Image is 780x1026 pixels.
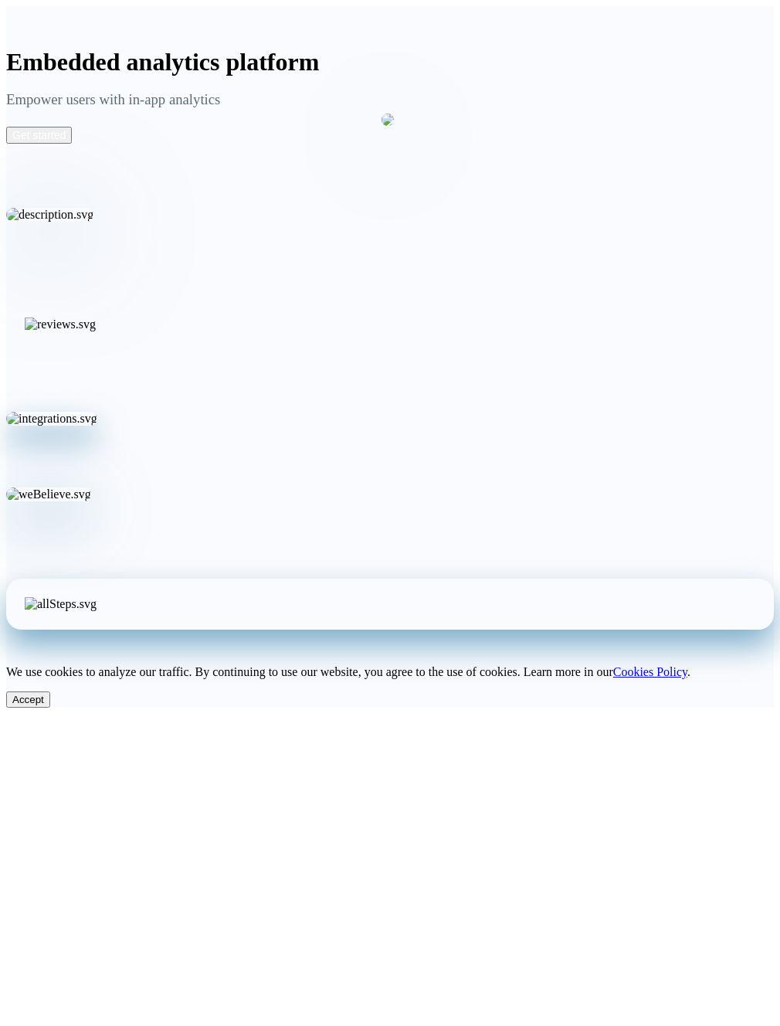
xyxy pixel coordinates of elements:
h3: Empower users with in-app analytics [6,91,374,113]
button: Accept [6,691,50,708]
img: homePageScreen2.png [382,114,394,126]
h1: Embedded analytics platform [6,48,774,76]
a: Cookies Policy [613,665,687,678]
p: We use cookies to analyze our traffic. By continuing to use our website, you agree to the use of ... [6,665,774,679]
a: Get started [12,129,66,141]
img: weBelieve.svg [6,488,91,501]
button: Get started [6,127,72,144]
img: allSteps.svg [25,597,97,611]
